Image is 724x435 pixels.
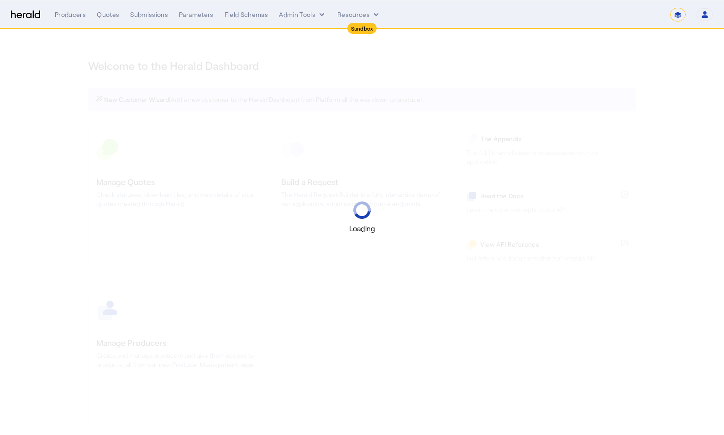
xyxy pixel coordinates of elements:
[130,10,168,19] div: Submissions
[279,10,326,19] button: internal dropdown menu
[97,10,119,19] div: Quotes
[337,10,381,19] button: Resources dropdown menu
[55,10,86,19] div: Producers
[179,10,214,19] div: Parameters
[225,10,268,19] div: Field Schemas
[11,11,40,19] img: Herald Logo
[347,23,377,34] div: Sandbox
